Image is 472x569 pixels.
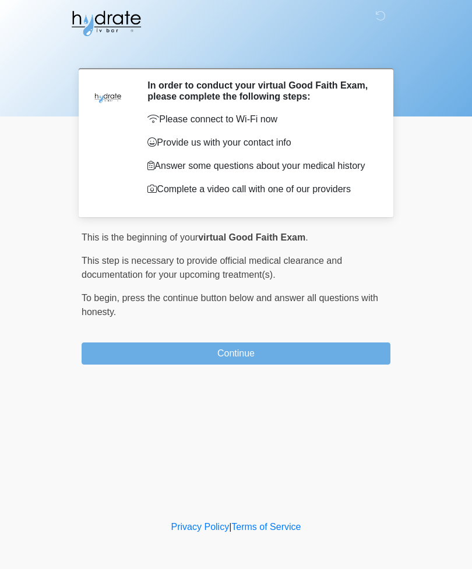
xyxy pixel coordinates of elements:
p: Provide us with your contact info [147,136,373,150]
span: To begin, [82,293,122,303]
a: Terms of Service [231,522,301,532]
span: This is the beginning of your [82,232,198,242]
span: press the continue button below and answer all questions with honesty. [82,293,378,317]
img: Agent Avatar [90,80,125,115]
h1: ‎ ‎ ‎ [73,42,399,63]
p: Please connect to Wi-Fi now [147,112,373,126]
h2: In order to conduct your virtual Good Faith Exam, please complete the following steps: [147,80,373,102]
p: Complete a video call with one of our providers [147,182,373,196]
span: This step is necessary to provide official medical clearance and documentation for your upcoming ... [82,256,342,280]
a: | [229,522,231,532]
a: Privacy Policy [171,522,230,532]
strong: virtual Good Faith Exam [198,232,305,242]
img: Hydrate IV Bar - Fort Collins Logo [70,9,142,38]
span: . [305,232,308,242]
p: Answer some questions about your medical history [147,159,373,173]
button: Continue [82,342,390,365]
